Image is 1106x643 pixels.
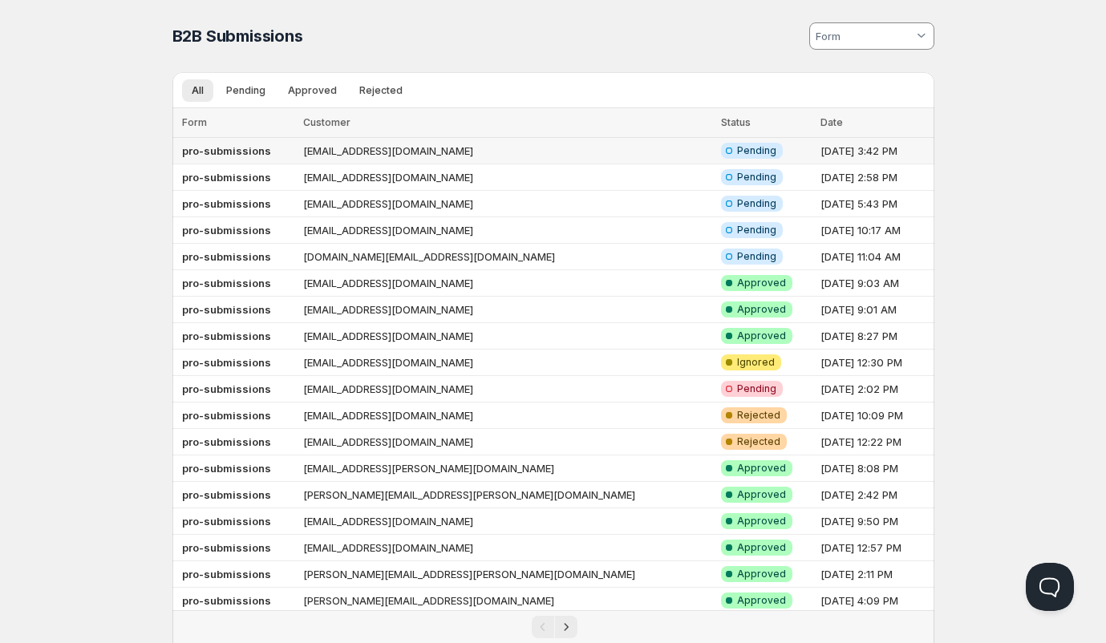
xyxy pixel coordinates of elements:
[182,488,271,501] b: pro-submissions
[737,303,786,316] span: Approved
[182,356,271,369] b: pro-submissions
[182,144,271,157] b: pro-submissions
[298,429,716,455] td: [EMAIL_ADDRESS][DOMAIN_NAME]
[182,409,271,422] b: pro-submissions
[816,588,934,614] td: [DATE] 4:09 PM
[737,224,776,237] span: Pending
[298,217,716,244] td: [EMAIL_ADDRESS][DOMAIN_NAME]
[298,455,716,482] td: [EMAIL_ADDRESS][PERSON_NAME][DOMAIN_NAME]
[182,435,271,448] b: pro-submissions
[555,616,577,638] button: Next
[298,535,716,561] td: [EMAIL_ADDRESS][DOMAIN_NAME]
[298,297,716,323] td: [EMAIL_ADDRESS][DOMAIN_NAME]
[816,535,934,561] td: [DATE] 12:57 PM
[737,382,776,395] span: Pending
[298,323,716,350] td: [EMAIL_ADDRESS][DOMAIN_NAME]
[172,610,934,643] nav: Pagination
[298,138,716,164] td: [EMAIL_ADDRESS][DOMAIN_NAME]
[737,197,776,210] span: Pending
[192,84,204,97] span: All
[816,508,934,535] td: [DATE] 9:50 PM
[182,197,271,210] b: pro-submissions
[182,250,271,263] b: pro-submissions
[298,350,716,376] td: [EMAIL_ADDRESS][DOMAIN_NAME]
[816,402,934,429] td: [DATE] 10:09 PM
[737,568,786,580] span: Approved
[182,224,271,237] b: pro-submissions
[359,84,403,97] span: Rejected
[298,482,716,508] td: [PERSON_NAME][EMAIL_ADDRESS][PERSON_NAME][DOMAIN_NAME]
[182,116,207,128] span: Form
[737,435,780,448] span: Rejected
[816,191,934,217] td: [DATE] 5:43 PM
[298,270,716,297] td: [EMAIL_ADDRESS][DOMAIN_NAME]
[298,164,716,191] td: [EMAIL_ADDRESS][DOMAIN_NAME]
[182,382,271,395] b: pro-submissions
[816,482,934,508] td: [DATE] 2:42 PM
[1026,563,1074,611] iframe: Help Scout Beacon - Open
[298,376,716,402] td: [EMAIL_ADDRESS][DOMAIN_NAME]
[737,594,786,607] span: Approved
[298,191,716,217] td: [EMAIL_ADDRESS][DOMAIN_NAME]
[737,541,786,554] span: Approved
[816,429,934,455] td: [DATE] 12:22 PM
[182,330,271,342] b: pro-submissions
[182,541,271,554] b: pro-submissions
[298,588,716,614] td: [PERSON_NAME][EMAIL_ADDRESS][DOMAIN_NAME]
[182,171,271,184] b: pro-submissions
[737,462,786,475] span: Approved
[172,26,303,46] span: B2B Submissions
[737,250,776,263] span: Pending
[182,303,271,316] b: pro-submissions
[816,376,934,402] td: [DATE] 2:02 PM
[816,217,934,244] td: [DATE] 10:17 AM
[737,409,780,422] span: Rejected
[737,171,776,184] span: Pending
[288,84,337,97] span: Approved
[816,323,934,350] td: [DATE] 8:27 PM
[816,138,934,164] td: [DATE] 3:42 PM
[298,508,716,535] td: [EMAIL_ADDRESS][DOMAIN_NAME]
[226,84,265,97] span: Pending
[816,455,934,482] td: [DATE] 8:08 PM
[816,270,934,297] td: [DATE] 9:03 AM
[737,488,786,501] span: Approved
[298,244,716,270] td: [DOMAIN_NAME][EMAIL_ADDRESS][DOMAIN_NAME]
[737,144,776,157] span: Pending
[182,515,271,528] b: pro-submissions
[182,594,271,607] b: pro-submissions
[298,402,716,429] td: [EMAIL_ADDRESS][DOMAIN_NAME]
[816,244,934,270] td: [DATE] 11:04 AM
[737,330,786,342] span: Approved
[816,561,934,588] td: [DATE] 2:11 PM
[303,116,350,128] span: Customer
[182,277,271,289] b: pro-submissions
[737,356,775,369] span: Ignored
[820,116,843,128] span: Date
[721,116,751,128] span: Status
[816,350,934,376] td: [DATE] 12:30 PM
[816,164,934,191] td: [DATE] 2:58 PM
[298,561,716,588] td: [PERSON_NAME][EMAIL_ADDRESS][PERSON_NAME][DOMAIN_NAME]
[816,297,934,323] td: [DATE] 9:01 AM
[813,23,914,49] input: Form
[737,515,786,528] span: Approved
[182,462,271,475] b: pro-submissions
[737,277,786,289] span: Approved
[182,568,271,580] b: pro-submissions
